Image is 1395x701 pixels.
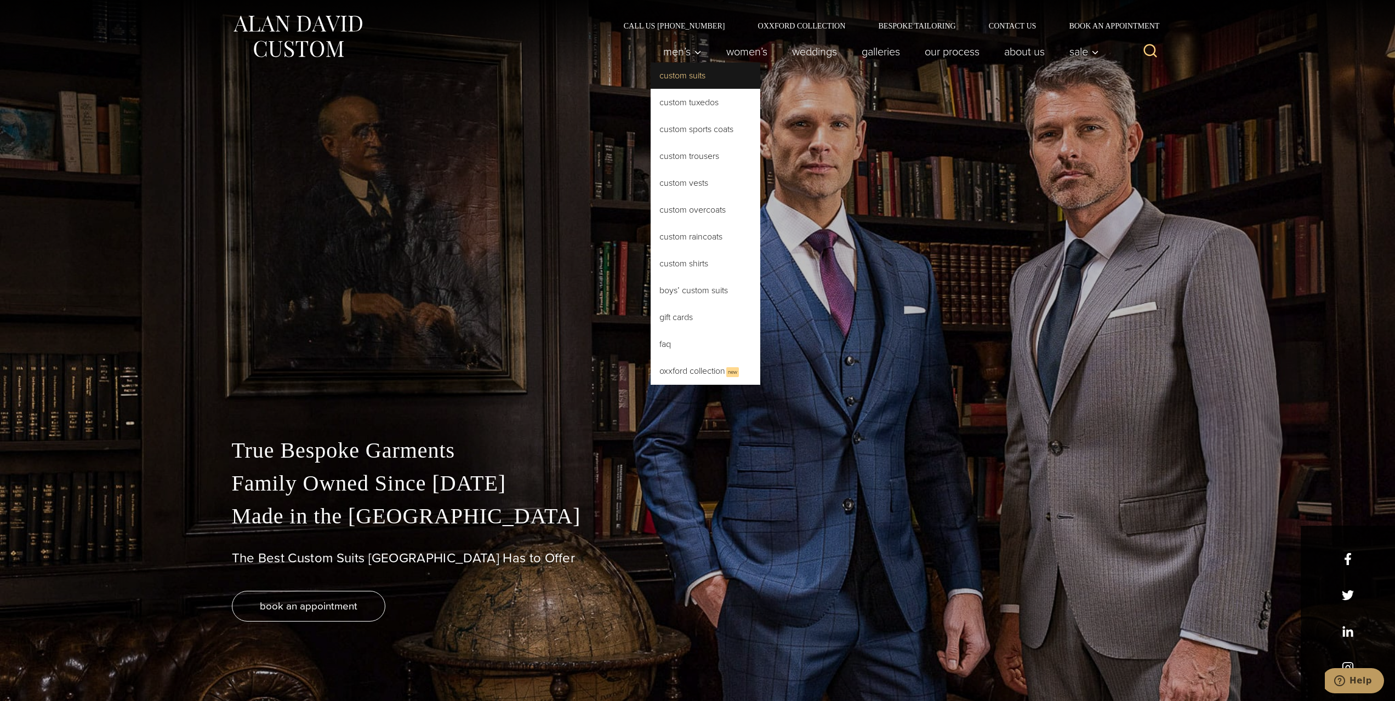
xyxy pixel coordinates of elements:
a: Galleries [849,41,912,62]
span: New [726,367,739,377]
a: Custom Sports Coats [651,116,760,143]
a: Custom Tuxedos [651,89,760,116]
a: Oxxford Collection [741,22,862,30]
a: Custom Overcoats [651,197,760,223]
a: facebook [1342,553,1354,565]
span: book an appointment [260,598,357,614]
a: Book an Appointment [1052,22,1163,30]
button: Sale sub menu toggle [1057,41,1104,62]
a: linkedin [1342,625,1354,637]
nav: Secondary Navigation [607,22,1164,30]
a: Boys’ Custom Suits [651,277,760,304]
a: Gift Cards [651,304,760,330]
a: Custom Suits [651,62,760,89]
a: instagram [1342,662,1354,674]
p: True Bespoke Garments Family Owned Since [DATE] Made in the [GEOGRAPHIC_DATA] [232,434,1164,533]
h1: The Best Custom Suits [GEOGRAPHIC_DATA] Has to Offer [232,550,1164,566]
a: x/twitter [1342,589,1354,601]
a: Custom Raincoats [651,224,760,250]
a: Call Us [PHONE_NUMBER] [607,22,742,30]
a: Custom Shirts [651,250,760,277]
a: Our Process [912,41,992,62]
nav: Primary Navigation [651,41,1104,62]
a: Oxxford CollectionNew [651,358,760,385]
a: FAQ [651,331,760,357]
iframe: Opens a widget where you can chat to one of our agents [1325,668,1384,696]
a: weddings [779,41,849,62]
a: About Us [992,41,1057,62]
a: book an appointment [232,591,385,622]
a: Contact Us [972,22,1053,30]
a: Custom Vests [651,170,760,196]
a: Women’s [714,41,779,62]
img: Alan David Custom [232,12,363,61]
a: Custom Trousers [651,143,760,169]
button: Men’s sub menu toggle [651,41,714,62]
button: View Search Form [1137,38,1164,65]
a: Bespoke Tailoring [862,22,972,30]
